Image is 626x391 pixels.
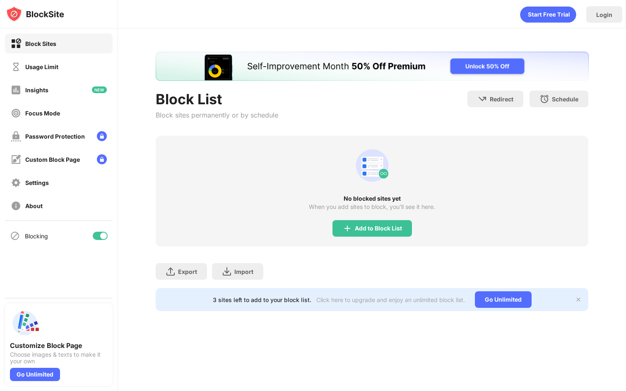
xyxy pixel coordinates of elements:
[10,368,60,381] div: Go Unlimited
[11,131,21,142] img: password-protection-off.svg
[25,133,85,140] div: Password Protection
[11,108,21,118] img: focus-off.svg
[92,86,107,93] img: new-icon.svg
[10,341,108,350] div: Customize Block Page
[352,146,392,185] div: animation
[355,225,402,232] div: Add to Block List
[25,233,48,240] div: Blocking
[6,6,64,22] img: logo-blocksite.svg
[10,231,20,241] img: blocking-icon.svg
[156,195,589,202] div: No blocked sites yet
[309,204,435,210] div: When you add sites to block, you’ll see it here.
[11,178,21,188] img: settings-off.svg
[490,96,513,103] div: Redirect
[11,201,21,211] img: about-off.svg
[10,351,108,365] div: Choose images & texts to make it your own
[25,156,80,163] div: Custom Block Page
[156,52,589,81] iframe: Banner
[25,40,56,47] div: Block Sites
[25,86,48,94] div: Insights
[575,296,582,303] img: x-button.svg
[178,268,197,275] div: Export
[25,179,49,186] div: Settings
[316,296,465,303] div: Click here to upgrade and enjoy an unlimited block list.
[213,296,311,303] div: 3 sites left to add to your block list.
[25,63,58,70] div: Usage Limit
[11,85,21,95] img: insights-off.svg
[10,308,40,338] img: push-custom-page.svg
[552,96,578,103] div: Schedule
[475,291,532,308] div: Go Unlimited
[156,111,278,119] div: Block sites permanently or by schedule
[25,202,43,209] div: About
[97,154,107,164] img: lock-menu.svg
[11,62,21,72] img: time-usage-off.svg
[97,131,107,141] img: lock-menu.svg
[25,110,60,117] div: Focus Mode
[11,154,21,165] img: customize-block-page-off.svg
[520,6,576,23] div: animation
[234,268,253,275] div: Import
[11,38,21,49] img: block-on.svg
[596,11,612,18] div: Login
[156,91,278,108] div: Block List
